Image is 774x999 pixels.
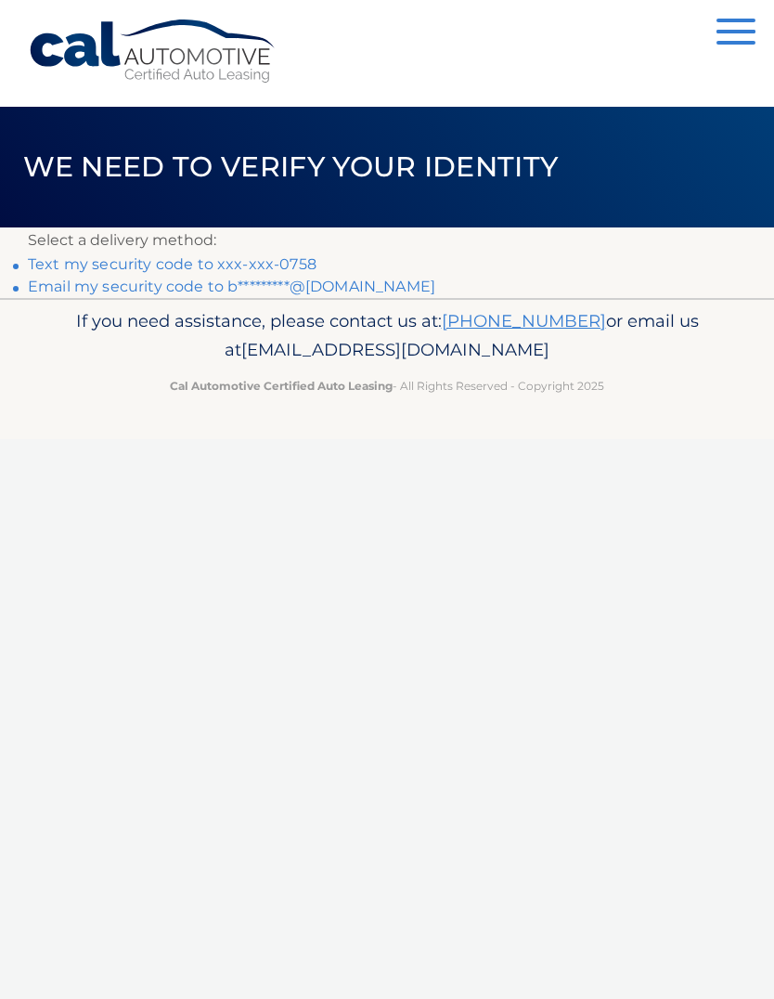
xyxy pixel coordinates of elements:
[170,379,393,393] strong: Cal Automotive Certified Auto Leasing
[28,376,746,396] p: - All Rights Reserved - Copyright 2025
[442,310,606,331] a: [PHONE_NUMBER]
[241,339,549,360] span: [EMAIL_ADDRESS][DOMAIN_NAME]
[716,19,755,49] button: Menu
[28,278,435,295] a: Email my security code to b*********@[DOMAIN_NAME]
[28,306,746,366] p: If you need assistance, please contact us at: or email us at
[28,255,316,273] a: Text my security code to xxx-xxx-0758
[28,19,278,84] a: Cal Automotive
[28,227,746,253] p: Select a delivery method:
[23,149,559,184] span: We need to verify your identity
